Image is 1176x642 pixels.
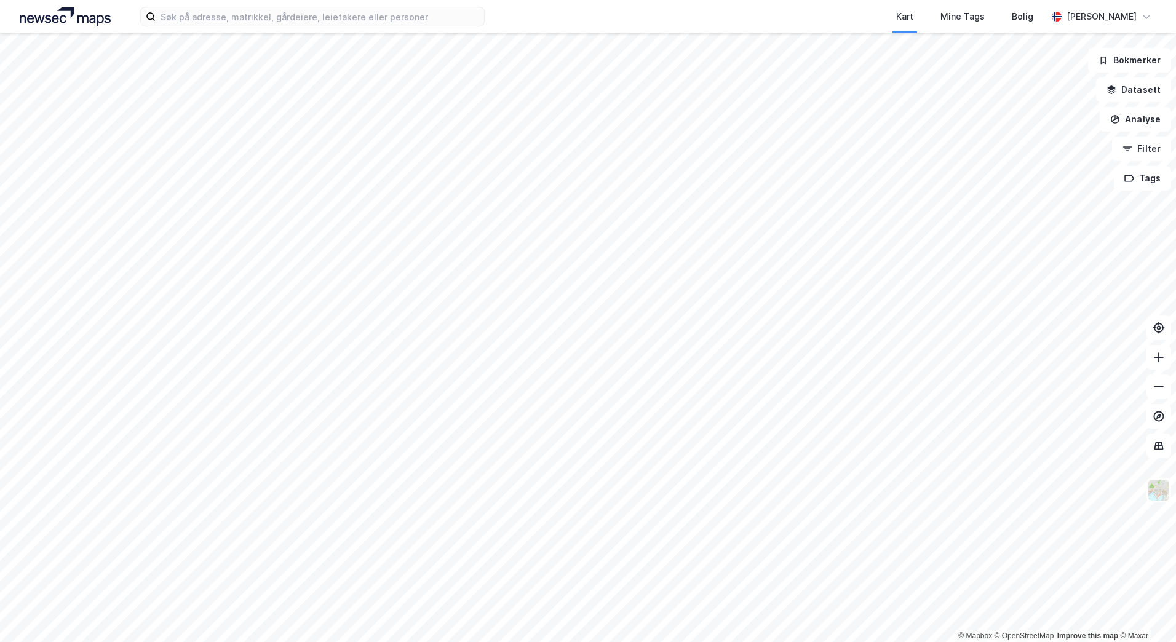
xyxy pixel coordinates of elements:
iframe: Chat Widget [1114,583,1176,642]
button: Analyse [1100,107,1171,132]
div: Mine Tags [940,9,985,24]
a: OpenStreetMap [995,632,1054,640]
div: Kart [896,9,913,24]
input: Søk på adresse, matrikkel, gårdeiere, leietakere eller personer [156,7,484,26]
button: Datasett [1096,77,1171,102]
div: Kontrollprogram for chat [1114,583,1176,642]
img: Z [1147,478,1170,502]
div: [PERSON_NAME] [1067,9,1137,24]
button: Filter [1112,137,1171,161]
a: Mapbox [958,632,992,640]
div: Bolig [1012,9,1033,24]
img: logo.a4113a55bc3d86da70a041830d287a7e.svg [20,7,111,26]
a: Improve this map [1057,632,1118,640]
button: Bokmerker [1088,48,1171,73]
button: Tags [1114,166,1171,191]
